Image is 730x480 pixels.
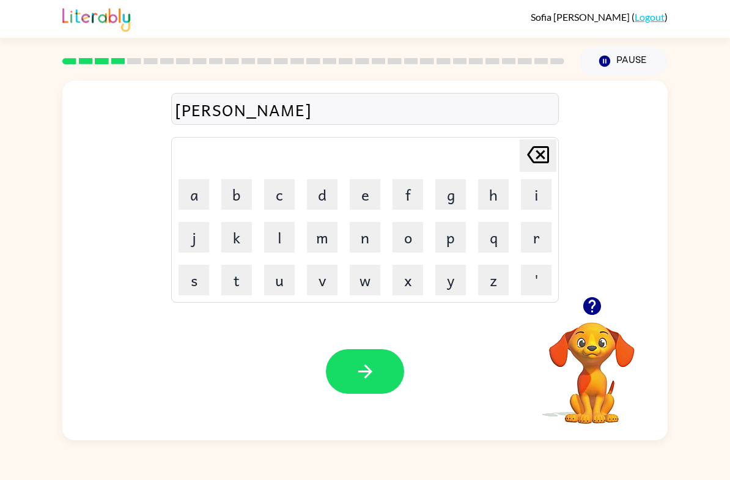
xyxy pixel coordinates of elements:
button: r [521,222,551,253]
button: k [221,222,252,253]
span: Sofia [PERSON_NAME] [531,11,632,23]
div: [PERSON_NAME] [175,97,555,122]
button: Pause [579,47,668,75]
button: h [478,179,509,210]
button: y [435,265,466,295]
button: n [350,222,380,253]
button: i [521,179,551,210]
button: f [393,179,423,210]
button: c [264,179,295,210]
button: ' [521,265,551,295]
video: Your browser must support playing .mp4 files to use Literably. Please try using another browser. [531,303,653,426]
button: d [307,179,337,210]
button: e [350,179,380,210]
button: v [307,265,337,295]
button: l [264,222,295,253]
div: ( ) [531,11,668,23]
button: s [179,265,209,295]
button: a [179,179,209,210]
button: j [179,222,209,253]
button: g [435,179,466,210]
button: b [221,179,252,210]
button: u [264,265,295,295]
button: x [393,265,423,295]
button: z [478,265,509,295]
button: o [393,222,423,253]
button: m [307,222,337,253]
button: q [478,222,509,253]
button: t [221,265,252,295]
button: w [350,265,380,295]
a: Logout [635,11,665,23]
button: p [435,222,466,253]
img: Literably [62,5,130,32]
